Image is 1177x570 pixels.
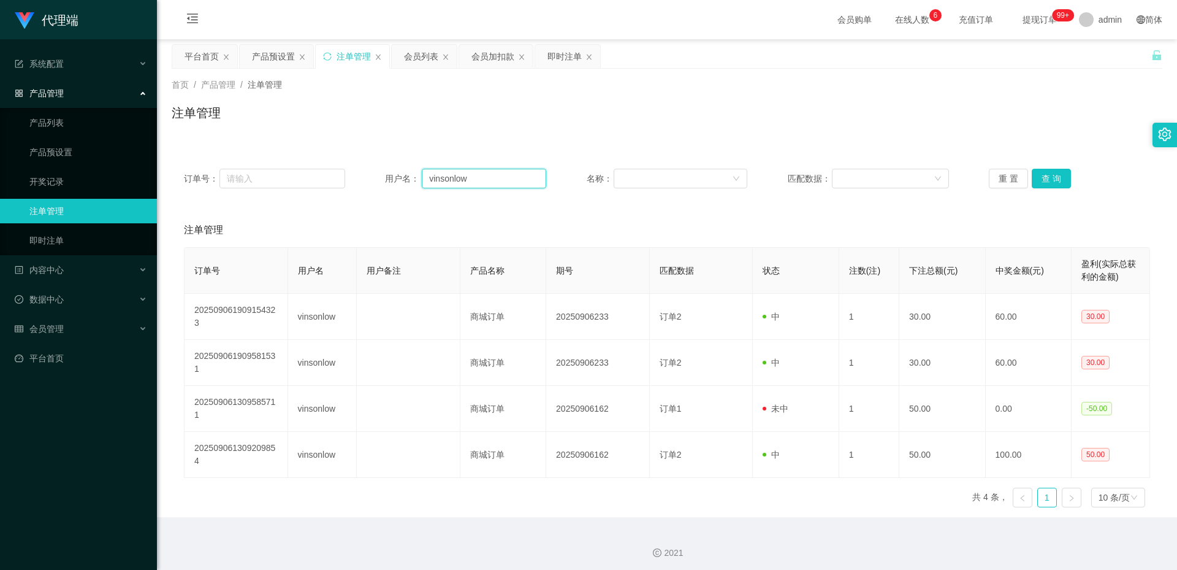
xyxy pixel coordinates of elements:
[899,386,985,432] td: 50.00
[184,223,223,237] span: 注单管理
[15,89,23,98] i: 图标: appstore-o
[252,45,295,68] div: 产品预设置
[460,340,546,386] td: 商城订单
[1081,259,1136,282] span: 盈利(实际总获利的金额)
[15,59,64,69] span: 系统配置
[185,340,288,386] td: 202509061909581531
[15,265,64,275] span: 内容中心
[1013,488,1032,507] li: 上一页
[1068,495,1075,502] i: 图标: right
[15,15,78,25] a: 代理端
[29,140,147,164] a: 产品预设置
[1081,448,1110,461] span: 50.00
[219,169,345,188] input: 请输入
[839,386,899,432] td: 1
[172,80,189,90] span: 首页
[15,295,64,304] span: 数据中心
[42,1,78,40] h1: 代理端
[375,53,382,61] i: 图标: close
[518,53,525,61] i: 图标: close
[1037,488,1057,507] li: 1
[367,266,401,275] span: 用户备注
[15,325,23,333] i: 图标: table
[546,386,650,432] td: 20250906162
[1016,15,1063,24] span: 提现订单
[934,9,938,21] p: 6
[1081,310,1110,323] span: 30.00
[1032,169,1071,188] button: 查 询
[660,312,682,322] span: 订单2
[172,104,221,122] h1: 注单管理
[899,340,985,386] td: 30.00
[185,45,219,68] div: 平台首页
[240,80,243,90] span: /
[404,45,438,68] div: 会员列表
[546,340,650,386] td: 20250906233
[323,52,332,61] i: 图标: sync
[29,169,147,194] a: 开奖记录
[15,88,64,98] span: 产品管理
[15,266,23,274] i: 图标: profile
[788,172,832,185] span: 匹配数据：
[1081,402,1112,415] span: -50.00
[29,199,147,223] a: 注单管理
[986,432,1072,478] td: 100.00
[660,358,682,368] span: 订单2
[288,294,357,340] td: vinsonlow
[585,53,593,61] i: 图标: close
[547,45,582,68] div: 即时注单
[460,294,546,340] td: 商城订单
[839,340,899,386] td: 1
[889,15,935,24] span: 在线人数
[929,9,942,21] sup: 6
[953,15,999,24] span: 充值订单
[460,432,546,478] td: 商城订单
[934,175,942,183] i: 图标: down
[763,404,788,414] span: 未中
[422,169,546,188] input: 请输入
[972,488,1008,507] li: 共 4 条，
[1081,356,1110,369] span: 30.00
[185,294,288,340] td: 202509061909154323
[1099,488,1130,507] div: 10 条/页
[989,169,1028,188] button: 重 置
[15,346,147,371] a: 图标: dashboard平台首页
[986,386,1072,432] td: 0.00
[899,294,985,340] td: 30.00
[223,53,230,61] i: 图标: close
[733,175,740,183] i: 图标: down
[909,266,958,275] span: 下注总额(元)
[299,53,306,61] i: 图标: close
[763,358,780,368] span: 中
[185,386,288,432] td: 202509061309585711
[167,547,1167,560] div: 2021
[194,80,196,90] span: /
[1137,15,1145,24] i: 图标: global
[29,110,147,135] a: 产品列表
[337,45,371,68] div: 注单管理
[15,60,23,68] i: 图标: form
[15,295,23,304] i: 图标: check-circle-o
[1038,488,1056,507] a: 1
[201,80,235,90] span: 产品管理
[849,266,880,275] span: 注数(注)
[763,312,780,322] span: 中
[763,266,780,275] span: 状态
[298,266,324,275] span: 用户名
[660,404,682,414] span: 订单1
[288,432,357,478] td: vinsonlow
[184,172,219,185] span: 订单号：
[546,432,650,478] td: 20250906162
[172,1,213,40] i: 图标: menu-fold
[385,172,422,185] span: 用户名：
[194,266,220,275] span: 订单号
[248,80,282,90] span: 注单管理
[288,386,357,432] td: vinsonlow
[1052,9,1074,21] sup: 1102
[839,294,899,340] td: 1
[839,432,899,478] td: 1
[185,432,288,478] td: 202509061309209854
[1019,495,1026,502] i: 图标: left
[460,386,546,432] td: 商城订单
[660,450,682,460] span: 订单2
